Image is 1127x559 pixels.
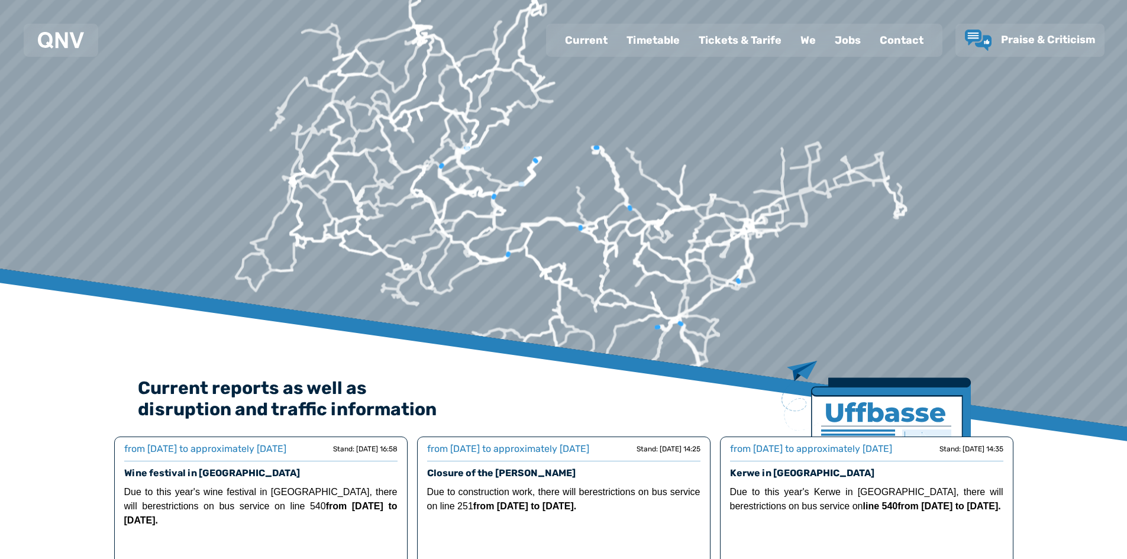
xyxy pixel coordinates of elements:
[637,445,700,453] font: Stand: [DATE] 14:25
[153,501,326,511] font: restrictions on bus service on line 540
[863,501,898,511] font: line 540
[880,34,923,47] font: Contact
[124,467,300,479] a: Wine festival in [GEOGRAPHIC_DATA]
[998,501,1000,511] font: .
[897,501,998,511] font: from [DATE] to [DATE]
[333,445,398,453] font: Stand: [DATE] 16:58
[138,399,437,420] font: disruption and traffic information
[689,25,791,56] a: Tickets & Tarife
[124,443,286,454] font: from [DATE] to approximately [DATE]
[473,501,574,511] font: from [DATE] to [DATE]
[124,487,398,511] font: Due to this year's wine festival in [GEOGRAPHIC_DATA], there will be
[800,34,816,47] font: We
[791,25,825,56] a: We
[965,30,1095,51] a: Praise & Criticism
[138,377,367,399] font: Current reports as well as
[870,25,933,56] a: Contact
[124,501,398,525] font: from [DATE] to [DATE]
[730,487,1003,511] font: Due to this year's Kerwe in [GEOGRAPHIC_DATA], there will be
[617,25,689,56] a: Timetable
[939,445,1003,453] font: Stand: [DATE] 14:35
[38,28,84,52] a: QNV Logo
[782,361,971,508] img: Newspaper with title Uffbase
[427,487,700,511] font: restrictions on bus service on line 251
[730,467,874,479] a: Kerwe in [GEOGRAPHIC_DATA]
[427,443,589,454] font: from [DATE] to approximately [DATE]
[556,25,617,56] a: Current
[1001,33,1095,46] font: Praise & Criticism
[825,25,870,56] a: Jobs
[730,443,892,454] font: from [DATE] to approximately [DATE]
[427,467,576,479] a: Closure of the [PERSON_NAME]
[427,487,590,497] font: Due to construction work, there will be
[740,501,863,511] font: restrictions on bus service on
[565,34,608,47] font: Current
[38,32,84,49] img: QNV Logo
[156,515,158,525] font: .
[574,501,576,511] font: .
[627,34,680,47] font: Timetable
